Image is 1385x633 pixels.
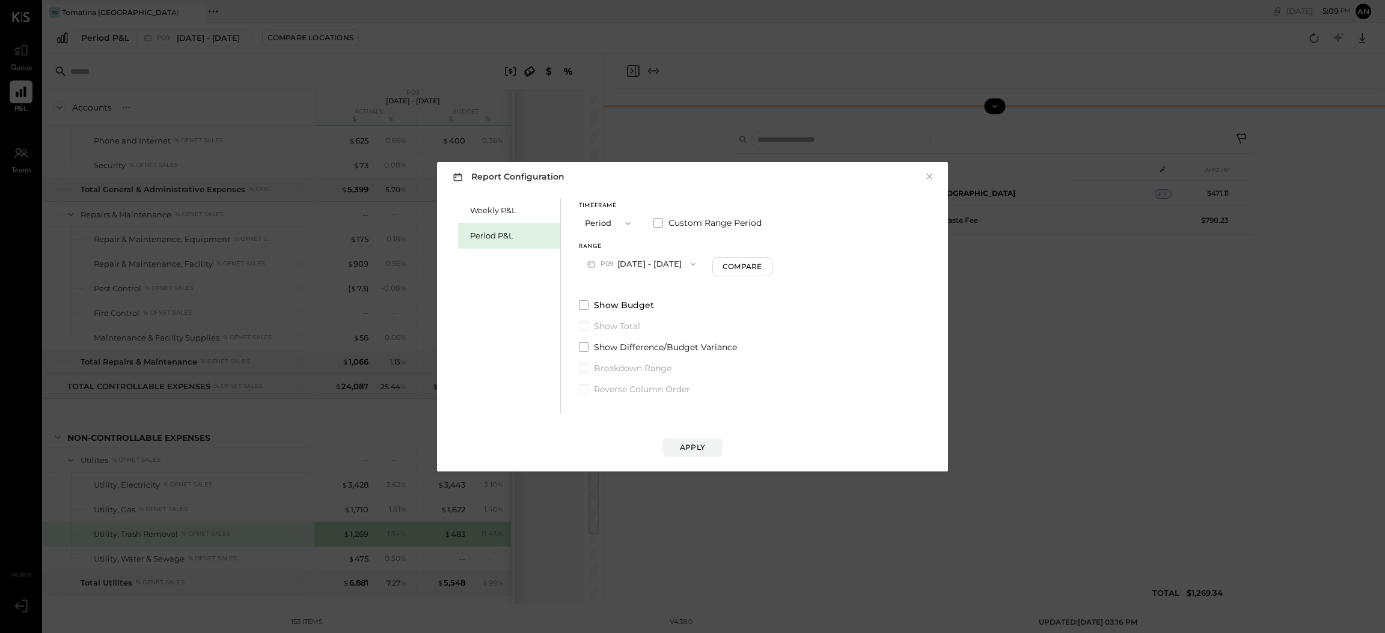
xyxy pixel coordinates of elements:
[680,442,705,452] div: Apply
[470,230,554,241] div: Period P&L
[712,257,772,276] button: Compare
[579,244,704,250] div: Range
[579,253,704,275] button: P09[DATE] - [DATE]
[594,299,654,311] span: Show Budget
[594,341,737,353] span: Show Difference/Budget Variance
[450,169,564,184] h3: Report Configuration
[470,205,554,216] div: Weekly P&L
[723,261,762,271] div: Compare
[579,203,639,209] div: Timeframe
[594,320,640,332] span: Show Total
[601,259,617,269] span: P09
[668,217,762,229] span: Custom Range Period
[579,212,639,234] button: Period
[924,171,935,183] button: ×
[662,438,723,457] button: Apply
[594,362,671,374] span: Breakdown Range
[594,383,690,395] span: Reverse Column Order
